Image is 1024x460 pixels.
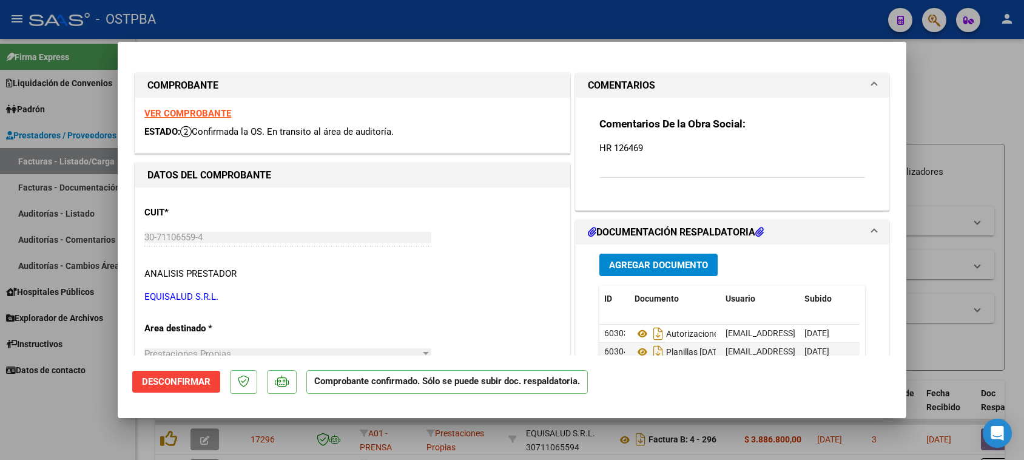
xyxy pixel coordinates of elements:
div: ANALISIS PRESTADOR [144,267,237,281]
span: Documento [635,294,679,303]
span: Desconfirmar [142,376,211,387]
span: Autorizaciones [635,329,723,339]
datatable-header-cell: ID [599,286,630,312]
span: ESTADO: [144,126,180,137]
p: EQUISALUD S.R.L. [144,290,561,304]
a: VER COMPROBANTE [144,108,231,119]
mat-expansion-panel-header: DOCUMENTACIÓN RESPALDATORIA [576,220,889,245]
p: Comprobante confirmado. Sólo se puede subir doc. respaldatoria. [306,370,588,394]
span: 60304 [604,347,628,356]
p: Area destinado * [144,322,269,336]
strong: Comentarios De la Obra Social: [599,118,746,130]
button: Agregar Documento [599,254,718,276]
span: [EMAIL_ADDRESS][DOMAIN_NAME] - EQUISALUD SRL [726,347,928,356]
datatable-header-cell: Usuario [721,286,800,312]
span: 60303 [604,328,628,338]
span: Planillas [DATE] [635,347,724,357]
div: COMENTARIOS [576,98,889,210]
span: Subido [804,294,832,303]
button: Desconfirmar [132,371,220,393]
span: Agregar Documento [609,260,708,271]
span: Prestaciones Propias [144,348,231,359]
span: [DATE] [804,328,829,338]
datatable-header-cell: Documento [630,286,721,312]
span: [DATE] [804,347,829,356]
mat-expansion-panel-header: COMENTARIOS [576,73,889,98]
datatable-header-cell: Subido [800,286,860,312]
p: CUIT [144,206,269,220]
span: ID [604,294,612,303]
span: Confirmada la OS. En transito al área de auditoría. [180,126,394,137]
span: Usuario [726,294,755,303]
i: Descargar documento [650,342,666,362]
h1: DOCUMENTACIÓN RESPALDATORIA [588,225,764,240]
strong: DATOS DEL COMPROBANTE [147,169,271,181]
p: HR 126469 [599,141,865,155]
span: [EMAIL_ADDRESS][DOMAIN_NAME] - EQUISALUD SRL [726,328,928,338]
i: Descargar documento [650,324,666,343]
div: Open Intercom Messenger [983,419,1012,448]
strong: COMPROBANTE [147,79,218,91]
h1: COMENTARIOS [588,78,655,93]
